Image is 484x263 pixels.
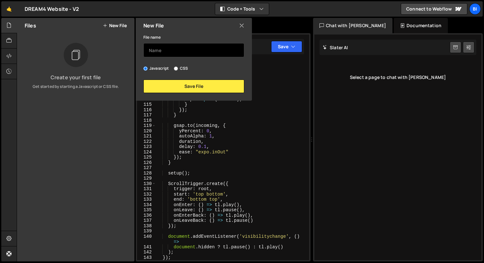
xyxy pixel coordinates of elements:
div: 126 [137,160,156,166]
div: 133 [137,197,156,202]
div: Documentation [394,18,448,33]
div: 117 [137,112,156,118]
div: 136 [137,213,156,218]
div: 127 [137,165,156,171]
div: 128 [137,171,156,176]
div: 131 [137,186,156,192]
h2: New File [143,22,164,29]
div: 118 [137,118,156,123]
div: 123 [137,144,156,150]
div: 120 [137,128,156,134]
div: 138 [137,223,156,229]
a: Connect to Webflow [401,3,467,15]
div: 137 [137,218,156,223]
div: 119 [137,123,156,128]
button: Code + Tools [215,3,269,15]
div: 135 [137,207,156,213]
h2: Slater AI [323,44,348,50]
div: 116 [137,107,156,113]
div: 142 [137,250,156,255]
label: File name [143,34,161,41]
button: New File [103,23,127,28]
div: 124 [137,150,156,155]
div: 140 [137,234,156,244]
div: 143 [137,255,156,260]
div: 125 [137,155,156,160]
div: 130 [137,181,156,187]
div: DREAM4 Website - V2 [25,5,79,13]
div: 134 [137,202,156,208]
div: Select a page to chat with [PERSON_NAME] [319,65,476,90]
div: 121 [137,134,156,139]
div: Chat with [PERSON_NAME] [313,18,392,33]
div: 115 [137,102,156,107]
label: Javascript [143,65,169,72]
label: CSS [174,65,188,72]
div: 139 [137,228,156,234]
button: Save [271,41,302,52]
h2: Files [25,22,36,29]
p: Get started by starting a Javascript or CSS file. [22,84,129,89]
a: 🤙 [1,1,17,17]
div: 141 [137,244,156,250]
div: 122 [137,139,156,144]
div: 132 [137,192,156,197]
button: Save File [143,80,244,93]
input: Javascript [143,66,148,71]
h3: Create your first file [22,75,129,80]
div: 129 [137,176,156,181]
input: CSS [174,66,178,71]
input: Name [143,43,244,57]
a: Bi [469,3,481,15]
